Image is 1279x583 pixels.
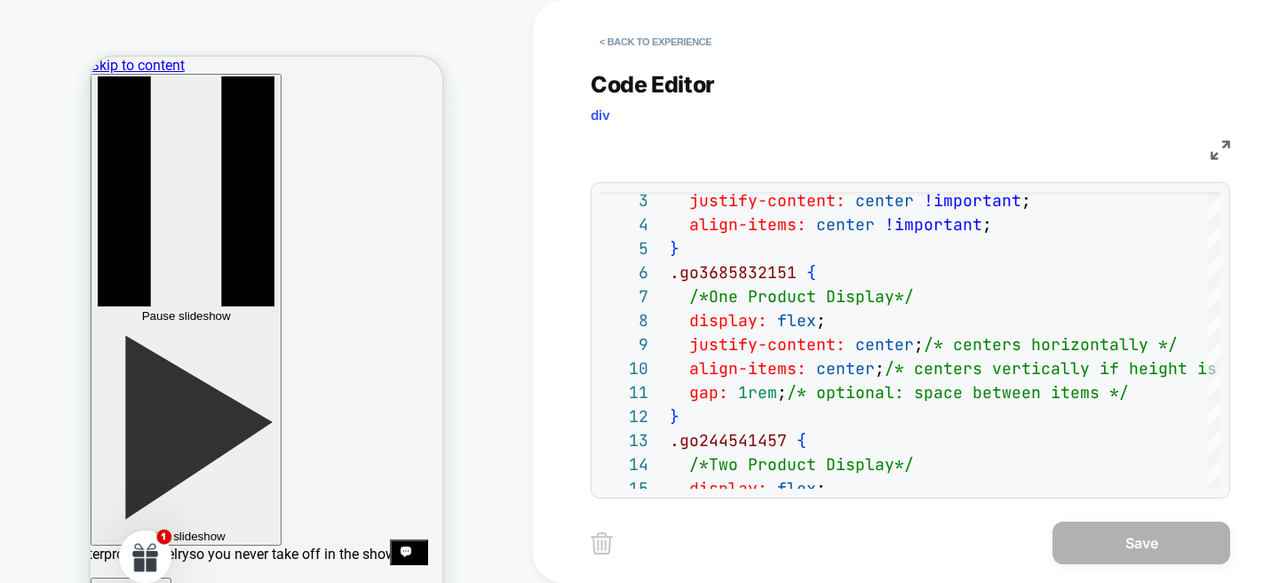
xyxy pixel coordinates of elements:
span: ; [875,358,885,379]
span: so you never take off in the shower [99,489,317,506]
span: display: [689,310,767,331]
span: { [797,430,806,451]
span: center [855,334,914,355]
span: } [670,406,679,427]
span: justify-content: [689,190,846,211]
span: .go3685832151 [670,262,797,283]
span: Play slideshow [57,473,135,486]
span: .go244541457 [670,430,787,451]
img: fullscreen [1211,140,1230,160]
div: 4 [600,212,648,236]
span: align-items: [689,214,806,235]
span: !important [924,190,1021,211]
span: ; [777,382,787,403]
span: /*Two Product Display*/ [689,454,914,475]
div: 12 [600,404,648,428]
span: center [816,214,875,235]
span: ; [816,310,826,331]
span: ; [1021,190,1031,211]
span: !important [885,214,982,235]
div: 13 [600,428,648,452]
div: 11 [600,380,648,404]
span: gap: [689,382,728,403]
button: < Back to experience [591,28,720,56]
div: 14 [600,452,648,476]
div: 10 [600,356,648,380]
span: justify-content: [689,334,846,355]
span: div [591,107,610,124]
span: flex [777,478,816,499]
div: 3 [600,188,648,212]
span: ; [982,214,992,235]
span: { [806,262,816,283]
inbox-online-store-chat: Shopify online store chat [299,483,338,540]
div: 8 [600,308,648,332]
span: center [816,358,875,379]
span: /* centers horizontally */ [924,334,1178,355]
span: ; [816,478,826,499]
span: display: [689,478,767,499]
div: 9 [600,332,648,356]
span: } [670,238,679,259]
span: 1rem [738,382,777,403]
div: 6 [600,260,648,284]
span: ; [914,334,924,355]
img: delete [591,532,613,555]
span: align-items: [689,358,806,379]
div: 5 [600,236,648,260]
span: Code Editor [591,71,715,98]
div: 15 [600,476,648,500]
span: Pause slideshow [52,252,140,266]
div: 7 [600,284,648,308]
button: Save [1053,522,1230,564]
div: Open Form [18,462,92,537]
span: flex [777,310,816,331]
span: /* optional: space between items */ [787,382,1129,403]
span: center [855,190,914,211]
span: /*One Product Display*/ [689,286,914,307]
